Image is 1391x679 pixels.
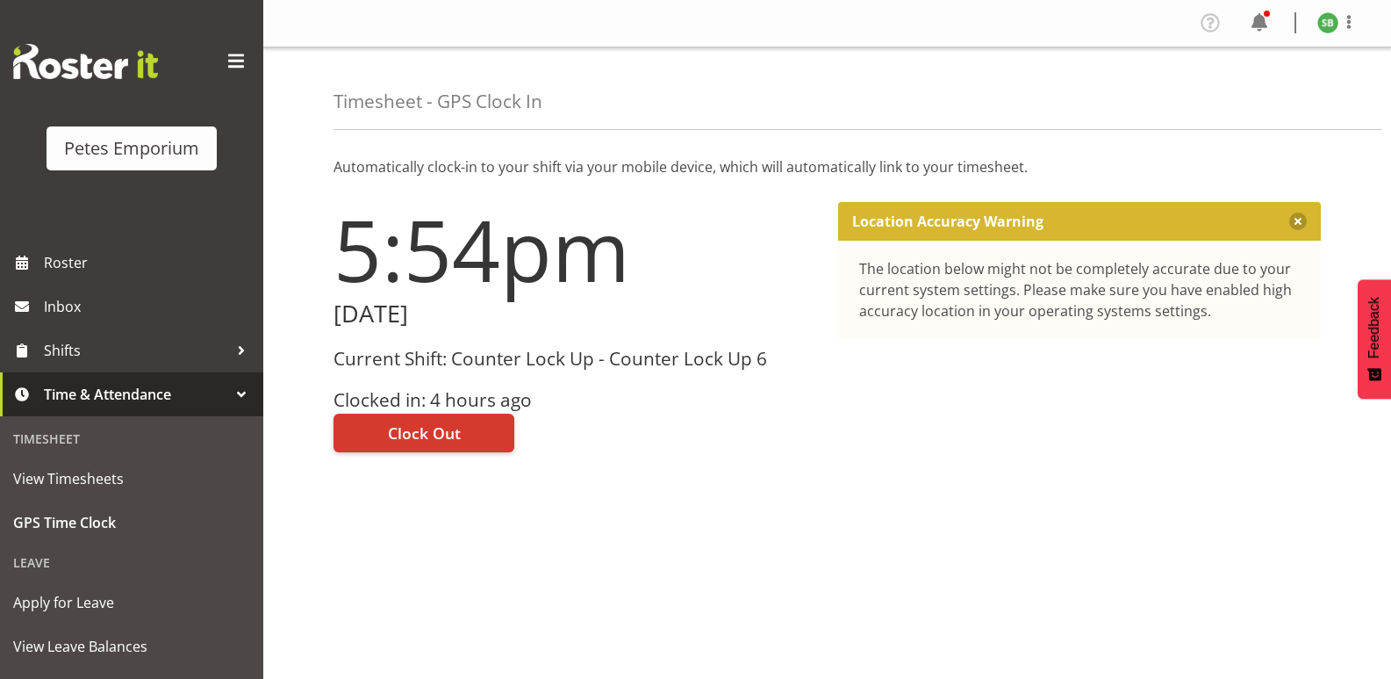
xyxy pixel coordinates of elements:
div: Leave [4,545,259,581]
h3: Current Shift: Counter Lock Up - Counter Lock Up 6 [333,349,817,369]
div: Timesheet [4,421,259,457]
span: Shifts [44,337,228,364]
img: stephanie-burden9828.jpg [1317,12,1338,33]
a: View Leave Balances [4,625,259,668]
a: View Timesheets [4,457,259,501]
h1: 5:54pm [333,202,817,297]
h3: Clocked in: 4 hours ago [333,390,817,410]
span: View Leave Balances [13,633,250,660]
span: View Timesheets [13,466,250,492]
p: Automatically clock-in to your shift via your mobile device, which will automatically link to you... [333,156,1321,177]
button: Feedback - Show survey [1358,279,1391,399]
p: Location Accuracy Warning [852,213,1043,230]
img: Rosterit website logo [13,44,158,79]
a: Apply for Leave [4,581,259,625]
button: Close message [1289,213,1307,230]
div: Petes Emporium [64,135,199,162]
span: Roster [44,249,255,276]
div: The location below might not be completely accurate due to your current system settings. Please m... [859,258,1301,321]
span: Feedback [1366,297,1382,358]
h2: [DATE] [333,300,817,328]
button: Clock Out [333,414,514,452]
h4: Timesheet - GPS Clock In [333,91,542,112]
span: GPS Time Clock [13,509,250,536]
span: Inbox [44,293,255,320]
span: Time & Attendance [44,381,228,408]
span: Apply for Leave [13,589,250,616]
span: Clock Out [388,422,461,444]
a: GPS Time Clock [4,501,259,545]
